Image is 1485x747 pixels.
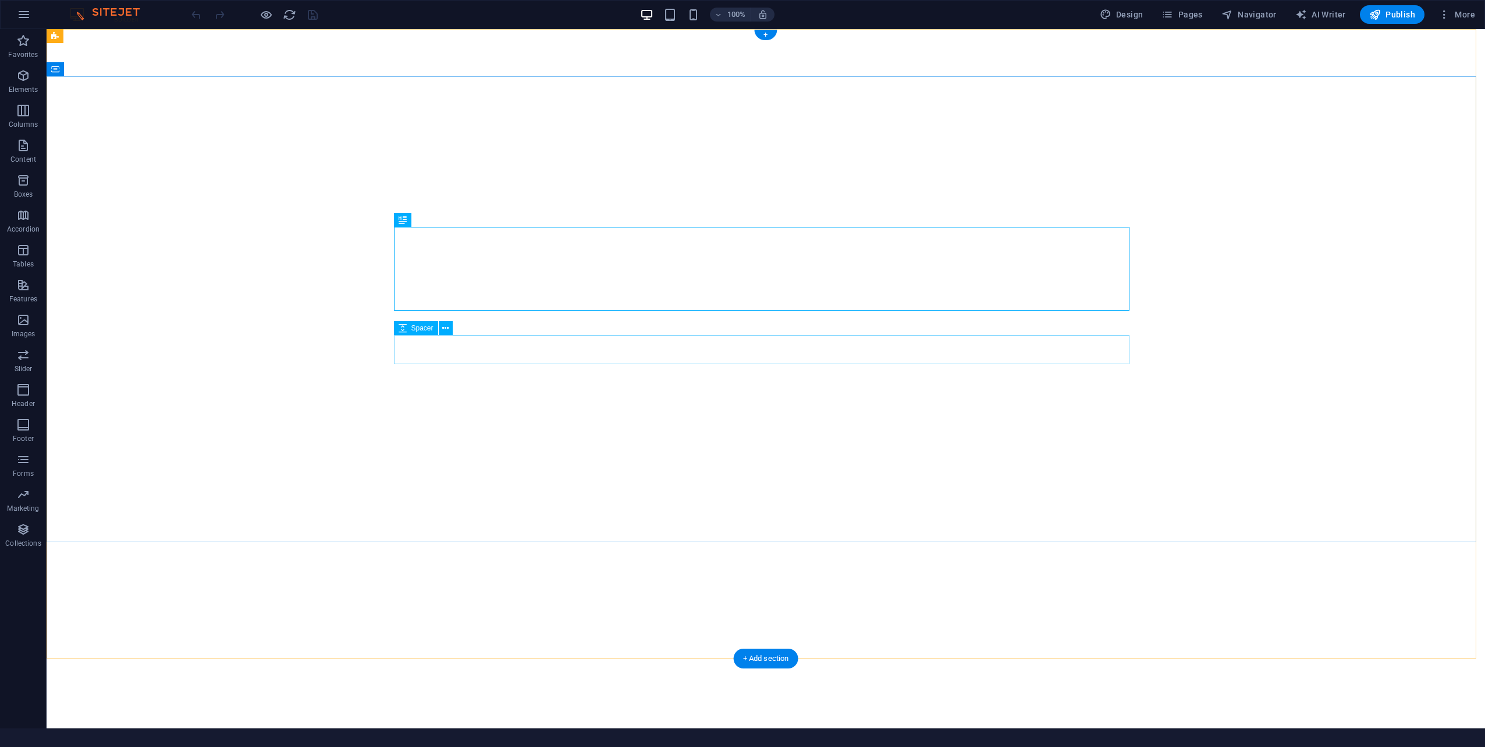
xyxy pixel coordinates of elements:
[1295,9,1346,20] span: AI Writer
[13,469,34,478] p: Forms
[1100,9,1143,20] span: Design
[1095,5,1148,24] button: Design
[15,364,33,373] p: Slider
[1221,9,1277,20] span: Navigator
[14,190,33,199] p: Boxes
[67,8,154,22] img: Editor Logo
[1434,5,1480,24] button: More
[7,504,39,513] p: Marketing
[1360,5,1424,24] button: Publish
[758,9,768,20] i: On resize automatically adjust zoom level to fit chosen device.
[13,434,34,443] p: Footer
[411,325,434,332] span: Spacer
[727,8,746,22] h6: 100%
[10,155,36,164] p: Content
[734,649,798,668] div: + Add section
[1161,9,1202,20] span: Pages
[13,259,34,269] p: Tables
[1369,9,1415,20] span: Publish
[1157,5,1207,24] button: Pages
[754,30,777,40] div: +
[12,399,35,408] p: Header
[1095,5,1148,24] div: Design (Ctrl+Alt+Y)
[9,85,38,94] p: Elements
[282,8,296,22] button: reload
[1438,9,1475,20] span: More
[9,120,38,129] p: Columns
[8,50,38,59] p: Favorites
[259,8,273,22] button: Click here to leave preview mode and continue editing
[12,329,35,339] p: Images
[710,8,751,22] button: 100%
[283,8,296,22] i: Reload page
[1291,5,1351,24] button: AI Writer
[1217,5,1281,24] button: Navigator
[9,294,37,304] p: Features
[7,225,40,234] p: Accordion
[5,539,41,548] p: Collections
